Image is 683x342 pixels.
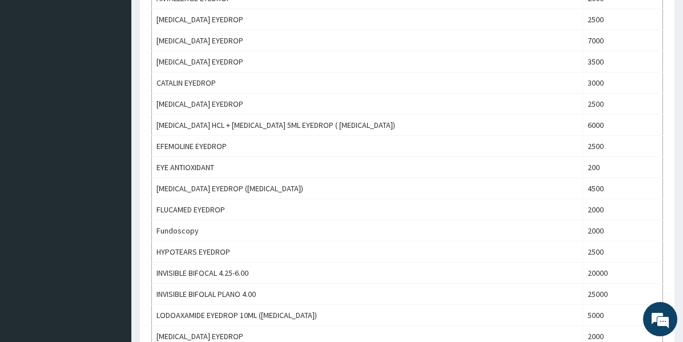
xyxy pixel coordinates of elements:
textarea: Type your message and hit 'Enter' [6,224,218,264]
td: 3500 [582,51,663,73]
td: [MEDICAL_DATA] EYEDROP [152,30,583,51]
td: 4500 [582,178,663,199]
td: INVISIBLE BIFOLAL PLANO 4.00 [152,284,583,305]
td: 2500 [582,136,663,157]
div: Chat with us now [59,64,192,79]
td: CATALIN EYEDROP [152,73,583,94]
td: 2500 [582,9,663,30]
td: 5000 [582,305,663,326]
td: 6000 [582,115,663,136]
td: HYPOTEARS EYEDROP [152,242,583,263]
td: 2500 [582,94,663,115]
td: EYE ANTIOXIDANT [152,157,583,178]
td: 2000 [582,199,663,220]
td: INVISIBLE BIFOCAL 4.25-6.00 [152,263,583,284]
td: 200 [582,157,663,178]
td: EFEMOLINE EYEDROP [152,136,583,157]
td: Fundoscopy [152,220,583,242]
td: 25000 [582,284,663,305]
td: [MEDICAL_DATA] EYEDROP ([MEDICAL_DATA]) [152,178,583,199]
td: [MEDICAL_DATA] EYEDROP [152,94,583,115]
td: [MEDICAL_DATA] EYEDROP [152,51,583,73]
td: 2500 [582,242,663,263]
td: LODOAXAMIDE EYEDROP 10ML ([MEDICAL_DATA]) [152,305,583,326]
td: FLUCAMED EYEDROP [152,199,583,220]
td: [MEDICAL_DATA] HCL + [MEDICAL_DATA] 5ML EYEDROP ( [MEDICAL_DATA]) [152,115,583,136]
span: We're online! [66,100,158,215]
td: 7000 [582,30,663,51]
td: 20000 [582,263,663,284]
img: d_794563401_company_1708531726252_794563401 [21,57,46,86]
td: [MEDICAL_DATA] EYEDROP [152,9,583,30]
td: 2000 [582,220,663,242]
td: 3000 [582,73,663,94]
div: Minimize live chat window [187,6,215,33]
